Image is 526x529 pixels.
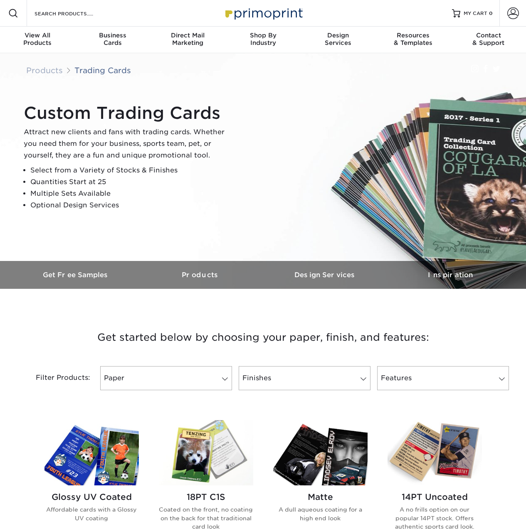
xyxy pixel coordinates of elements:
[489,10,493,16] span: 0
[138,261,263,289] a: Products
[75,27,151,53] a: BusinessCards
[464,10,487,17] span: MY CART
[263,271,388,279] h3: Design Services
[75,32,151,39] span: Business
[273,492,368,502] h2: Matte
[376,32,451,47] div: & Templates
[388,492,482,502] h2: 14PT Uncoated
[388,420,482,485] img: 14PT Uncoated Trading Cards
[451,32,526,47] div: & Support
[273,420,368,485] img: Matte Trading Cards
[14,271,138,279] h3: Get Free Samples
[301,27,376,53] a: DesignServices
[24,103,232,123] h1: Custom Trading Cards
[159,420,253,485] img: 18PT C1S Trading Cards
[44,492,139,502] h2: Glossy UV Coated
[376,32,451,39] span: Resources
[30,176,232,188] li: Quantities Start at 25
[225,32,301,39] span: Shop By
[14,261,138,289] a: Get Free Samples
[44,505,139,522] p: Affordable cards with a Glossy UV coating
[301,32,376,39] span: Design
[30,188,232,199] li: Multiple Sets Available
[100,366,232,390] a: Paper
[239,366,370,390] a: Finishes
[376,27,451,53] a: Resources& Templates
[451,32,526,39] span: Contact
[20,319,506,356] h3: Get started below by choosing your paper, finish, and features:
[451,27,526,53] a: Contact& Support
[75,32,151,47] div: Cards
[150,32,225,47] div: Marketing
[26,66,63,75] a: Products
[388,271,513,279] h3: Inspiration
[273,505,368,522] p: A dull aqueous coating for a high end look
[138,271,263,279] h3: Products
[34,8,115,18] input: SEARCH PRODUCTS.....
[74,66,131,75] a: Trading Cards
[14,366,97,390] div: Filter Products:
[44,420,139,485] img: Glossy UV Coated Trading Cards
[30,199,232,211] li: Optional Design Services
[150,32,225,39] span: Direct Mail
[301,32,376,47] div: Services
[388,261,513,289] a: Inspiration
[159,492,253,502] h2: 18PT C1S
[150,27,225,53] a: Direct MailMarketing
[222,4,305,22] img: Primoprint
[24,126,232,161] p: Attract new clients and fans with trading cards. Whether you need them for your business, sports ...
[225,32,301,47] div: Industry
[263,261,388,289] a: Design Services
[30,165,232,176] li: Select from a Variety of Stocks & Finishes
[225,27,301,53] a: Shop ByIndustry
[377,366,509,390] a: Features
